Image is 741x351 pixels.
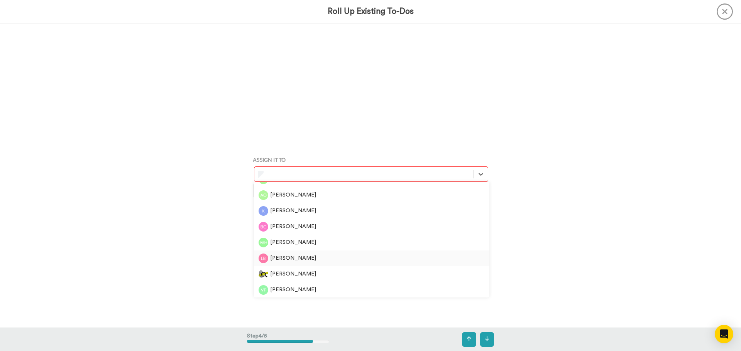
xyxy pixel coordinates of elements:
[259,269,485,279] div: [PERSON_NAME]
[259,206,485,216] div: [PERSON_NAME]
[715,325,733,343] div: Open Intercom Messenger
[259,222,268,232] img: bc.png
[259,190,268,200] img: ao.png
[253,184,272,198] button: Ok
[259,254,268,263] img: 6eac5c2d-50a3-4b5c-9fd8-84f965c1e8e2.png
[259,238,268,247] img: wh.png
[259,206,268,216] img: 426b2a52-f136-400e-8b7a-eef24d0fcfc9.png
[259,254,485,263] div: [PERSON_NAME]
[259,238,485,247] div: [PERSON_NAME]
[259,269,268,279] img: 7f244603-c628-47af-9bbc-152af92094e1-1724146156.jpg
[259,285,268,295] img: vf.png
[259,222,485,232] div: [PERSON_NAME]
[247,328,329,351] div: Step 4 / 5
[328,7,414,16] h3: Roll Up Existing To-Dos
[253,157,488,163] h4: Assign It To
[259,190,485,200] div: [PERSON_NAME]
[259,285,485,295] div: [PERSON_NAME]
